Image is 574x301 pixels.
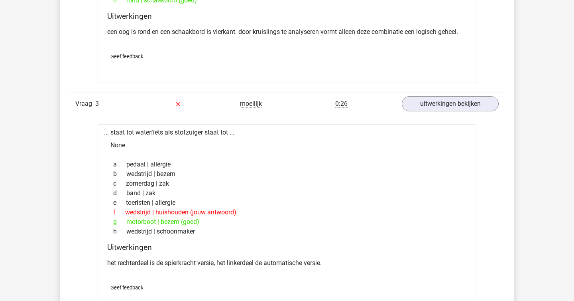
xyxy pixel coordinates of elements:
div: motorboot | bezem (goed) [107,217,467,227]
div: pedaal | allergie [107,160,467,169]
div: wedstrijd | huishouden (jouw antwoord) [107,208,467,217]
div: None [104,137,470,153]
span: Vraag [75,99,95,109]
div: wedstrijd | bezem [107,169,467,179]
span: g [113,217,126,227]
span: Geef feedback [110,53,143,59]
p: een oog is rond en een schaakbord is vierkant. door kruislings te analyseren vormt alleen deze co... [107,27,467,37]
span: b [113,169,126,179]
div: toeristen | allergie [107,198,467,208]
h4: Uitwerkingen [107,12,467,21]
span: h [113,227,126,236]
span: e [113,198,126,208]
div: band | zak [107,188,467,198]
span: moeilijk [240,100,262,108]
span: 0:26 [335,100,348,108]
span: d [113,188,126,198]
div: wedstrijd | schoonmaker [107,227,467,236]
span: f [113,208,125,217]
a: uitwerkingen bekijken [402,96,499,111]
div: zomerdag | zak [107,179,467,188]
span: a [113,160,126,169]
p: het rechterdeel is de spierkracht versie, het linkerdeel de automatische versie. [107,258,467,268]
h4: Uitwerkingen [107,243,467,252]
span: c [113,179,126,188]
span: Geef feedback [110,285,143,291]
span: 3 [95,100,99,107]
